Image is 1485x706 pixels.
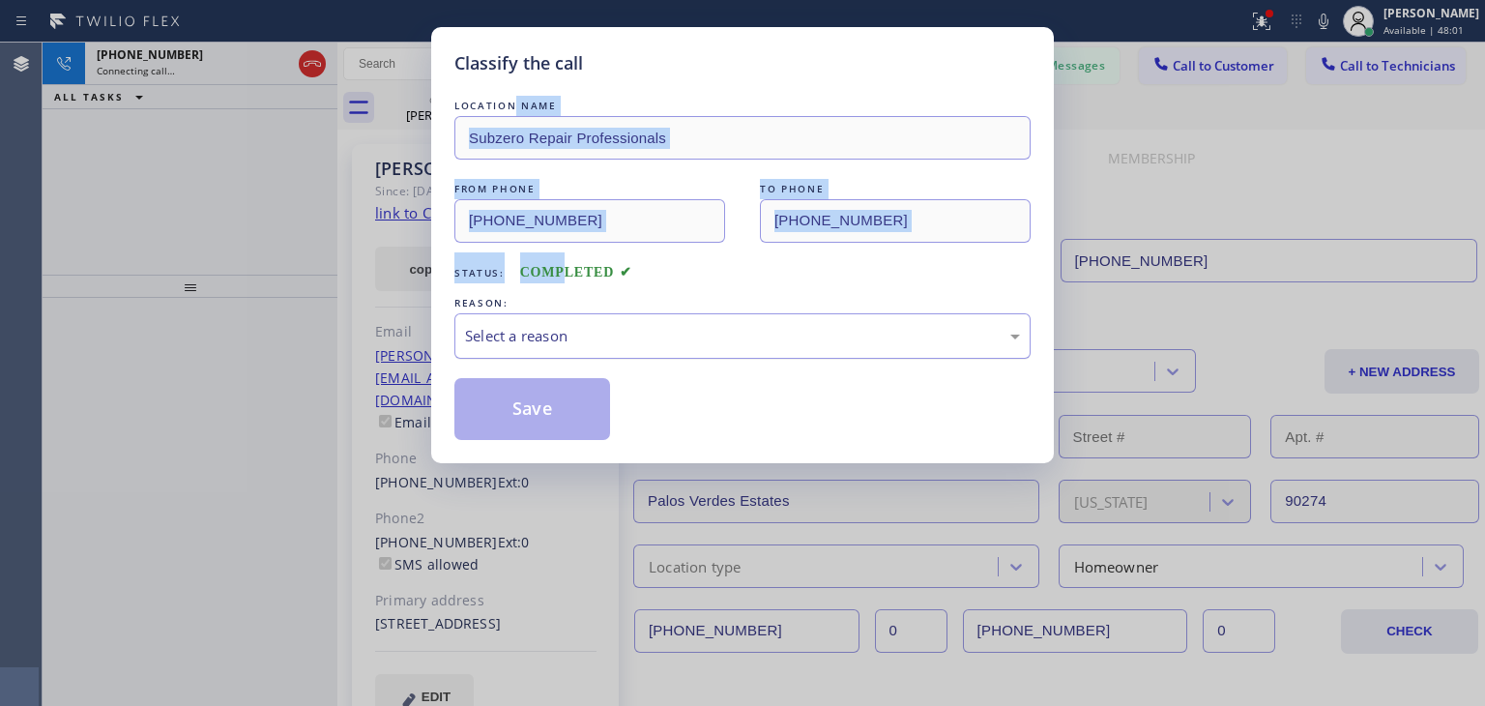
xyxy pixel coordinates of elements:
[454,50,583,76] h5: Classify the call
[454,266,505,279] span: Status:
[465,325,1020,347] div: Select a reason
[520,265,632,279] span: COMPLETED
[454,293,1031,313] div: REASON:
[454,378,610,440] button: Save
[454,199,725,243] input: From phone
[760,199,1031,243] input: To phone
[454,179,725,199] div: FROM PHONE
[454,96,1031,116] div: LOCATION NAME
[760,179,1031,199] div: TO PHONE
